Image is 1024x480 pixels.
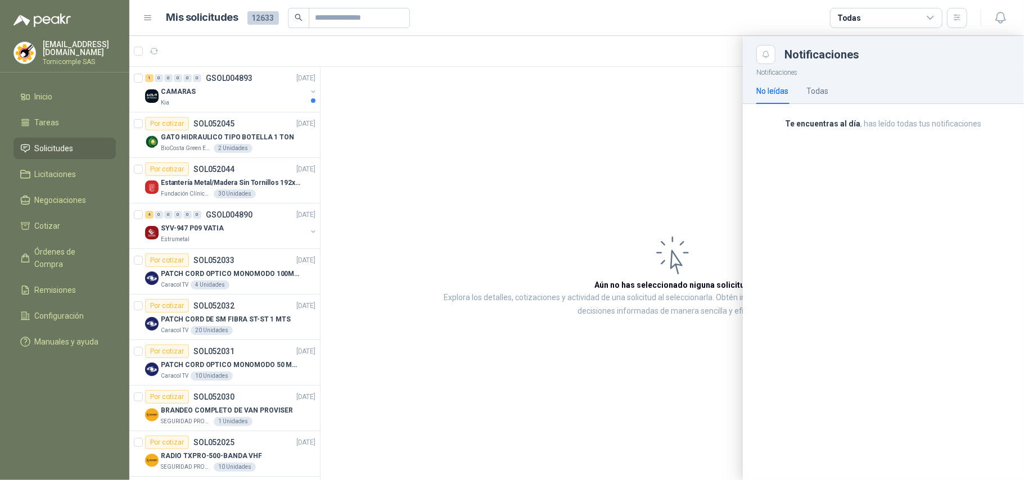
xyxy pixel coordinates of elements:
[35,194,87,206] span: Negociaciones
[13,164,116,185] a: Licitaciones
[13,331,116,352] a: Manuales y ayuda
[13,279,116,301] a: Remisiones
[13,215,116,237] a: Cotizar
[295,13,303,21] span: search
[43,58,116,65] p: Tornicomple SAS
[786,119,861,128] b: Te encuentras al día
[35,220,61,232] span: Cotizar
[806,85,828,97] div: Todas
[166,10,238,26] h1: Mis solicitudes
[13,305,116,327] a: Configuración
[35,336,99,348] span: Manuales y ayuda
[35,116,60,129] span: Tareas
[13,241,116,275] a: Órdenes de Compra
[35,142,74,155] span: Solicitudes
[13,112,116,133] a: Tareas
[35,168,76,180] span: Licitaciones
[837,12,861,24] div: Todas
[13,138,116,159] a: Solicitudes
[247,11,279,25] span: 12633
[14,42,35,64] img: Company Logo
[35,246,105,270] span: Órdenes de Compra
[784,49,1011,60] div: Notificaciones
[43,40,116,56] p: [EMAIL_ADDRESS][DOMAIN_NAME]
[35,284,76,296] span: Remisiones
[743,64,1024,78] p: Notificaciones
[13,13,71,27] img: Logo peakr
[13,86,116,107] a: Inicio
[756,117,1011,130] p: , has leído todas tus notificaciones
[756,85,788,97] div: No leídas
[756,45,775,64] button: Close
[13,189,116,211] a: Negociaciones
[35,310,84,322] span: Configuración
[35,90,53,103] span: Inicio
